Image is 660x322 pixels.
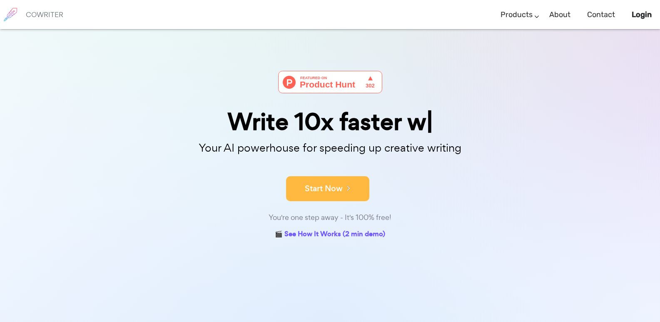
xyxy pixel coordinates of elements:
[632,10,652,19] b: Login
[501,2,533,27] a: Products
[549,2,570,27] a: About
[286,176,369,201] button: Start Now
[275,228,385,241] a: 🎬 See How It Works (2 min demo)
[26,11,63,18] h6: COWRITER
[122,110,538,134] div: Write 10x faster w
[587,2,615,27] a: Contact
[122,139,538,157] p: Your AI powerhouse for speeding up creative writing
[632,2,652,27] a: Login
[278,71,382,93] img: Cowriter - Your AI buddy for speeding up creative writing | Product Hunt
[122,212,538,224] div: You're one step away - It's 100% free!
